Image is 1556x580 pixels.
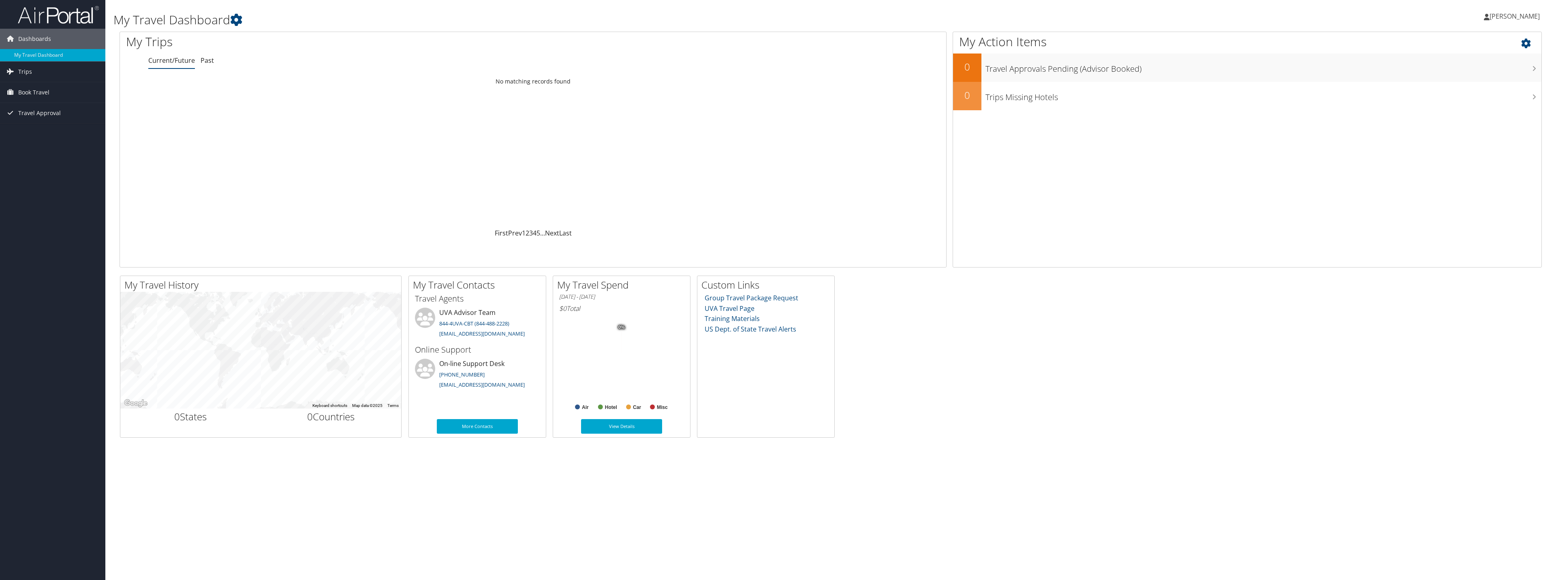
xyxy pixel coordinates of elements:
[536,229,540,238] a: 5
[18,29,51,49] span: Dashboards
[437,419,518,434] a: More Contacts
[581,419,662,434] a: View Details
[411,308,544,341] li: UVA Advisor Team
[352,403,383,408] span: Map data ©2025
[533,229,536,238] a: 4
[413,278,546,292] h2: My Travel Contacts
[985,59,1541,75] h3: Travel Approvals Pending (Advisor Booked)
[439,381,525,388] a: [EMAIL_ADDRESS][DOMAIN_NAME]
[953,54,1541,82] a: 0Travel Approvals Pending (Advisor Booked)
[953,60,981,74] h2: 0
[312,403,347,409] button: Keyboard shortcuts
[18,5,99,24] img: airportal-logo.png
[124,278,401,292] h2: My Travel History
[529,229,533,238] a: 3
[557,278,690,292] h2: My Travel Spend
[618,325,625,330] tspan: 0%
[122,398,149,409] img: Google
[657,405,668,410] text: Misc
[545,229,559,238] a: Next
[522,229,526,238] a: 1
[415,344,540,355] h3: Online Support
[508,229,522,238] a: Prev
[559,304,566,313] span: $0
[605,405,617,410] text: Hotel
[953,88,981,102] h2: 0
[953,82,1541,110] a: 0Trips Missing Hotels
[18,62,32,82] span: Trips
[174,410,180,423] span: 0
[113,11,1070,28] h1: My Travel Dashboard
[559,293,684,301] h6: [DATE] - [DATE]
[18,103,61,123] span: Travel Approval
[559,229,572,238] a: Last
[540,229,545,238] span: …
[120,74,946,89] td: No matching records found
[387,403,399,408] a: Terms (opens in new tab)
[126,33,596,50] h1: My Trips
[148,56,195,65] a: Current/Future
[633,405,641,410] text: Car
[985,88,1541,103] h3: Trips Missing Hotels
[439,320,509,327] a: 844-4UVA-CBT (844-488-2228)
[126,410,255,424] h2: States
[415,293,540,304] h3: Travel Agents
[122,398,149,409] a: Open this area in Google Maps (opens a new window)
[705,325,796,334] a: US Dept. of State Travel Alerts
[18,82,49,103] span: Book Travel
[705,314,760,323] a: Training Materials
[411,359,544,392] li: On-line Support Desk
[705,304,754,313] a: UVA Travel Page
[1484,4,1548,28] a: [PERSON_NAME]
[439,371,485,378] a: [PHONE_NUMBER]
[1490,12,1540,21] span: [PERSON_NAME]
[267,410,395,424] h2: Countries
[559,304,684,313] h6: Total
[705,293,798,302] a: Group Travel Package Request
[307,410,313,423] span: 0
[701,278,834,292] h2: Custom Links
[582,405,589,410] text: Air
[439,330,525,337] a: [EMAIL_ADDRESS][DOMAIN_NAME]
[495,229,508,238] a: First
[201,56,214,65] a: Past
[526,229,529,238] a: 2
[953,33,1541,50] h1: My Action Items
